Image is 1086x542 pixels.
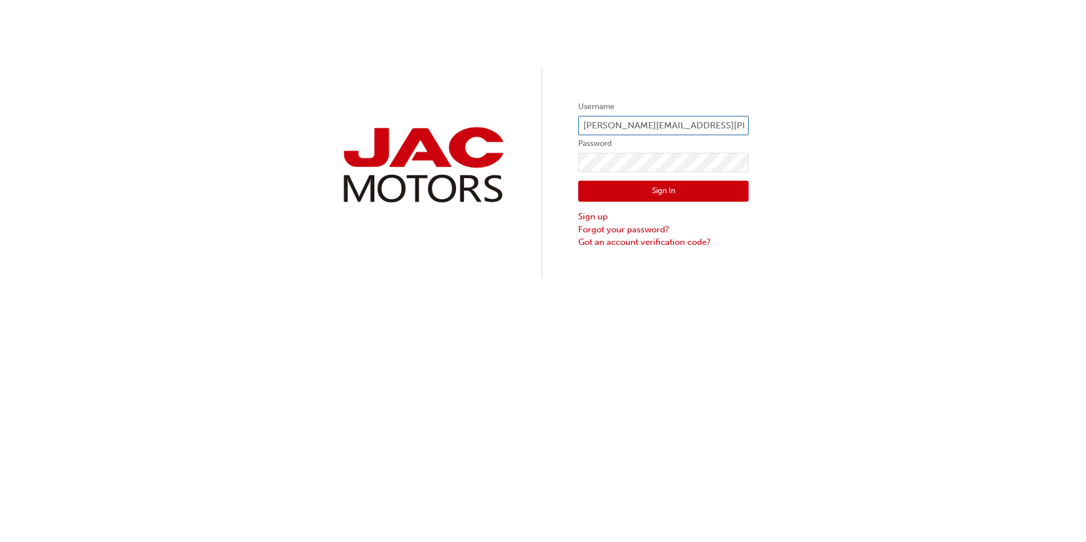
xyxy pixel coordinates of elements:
a: Sign up [578,210,749,223]
input: Username [578,116,749,135]
img: jac-portal [337,123,508,207]
label: Username [578,100,749,114]
a: Got an account verification code? [578,236,749,249]
button: Sign In [578,181,749,202]
label: Password [578,137,749,151]
a: Forgot your password? [578,223,749,236]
